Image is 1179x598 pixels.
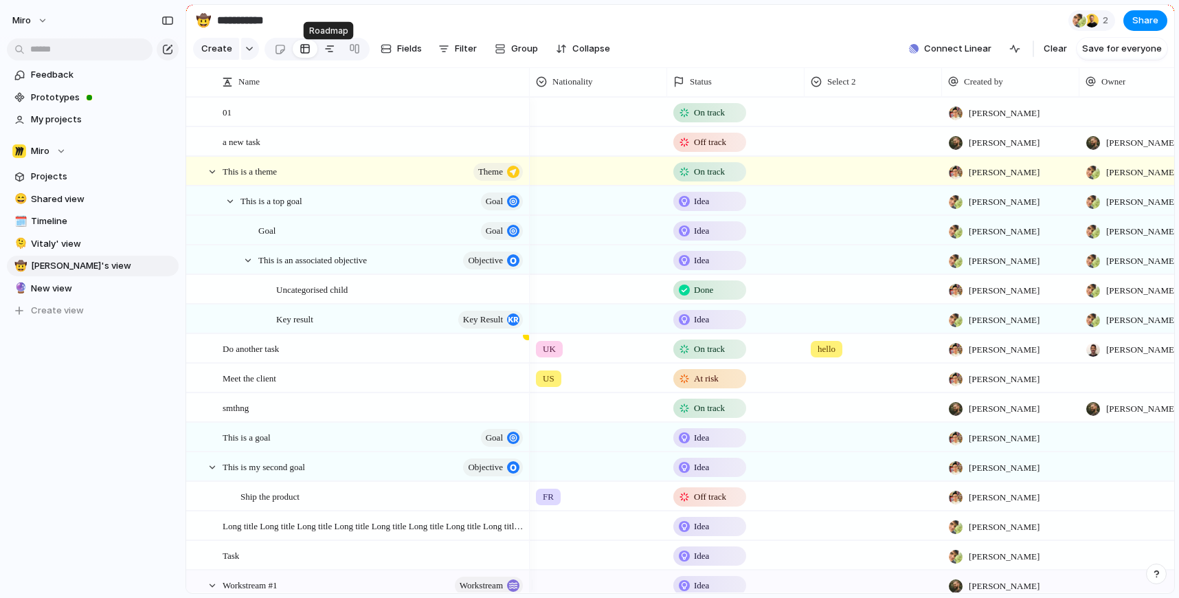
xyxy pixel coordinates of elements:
[1106,166,1177,179] span: [PERSON_NAME]
[196,11,211,30] div: 🤠
[481,222,523,240] button: goal
[969,461,1040,475] span: [PERSON_NAME]
[690,75,712,89] span: Status
[7,234,179,254] a: 🫠Vitaly' view
[201,42,232,56] span: Create
[31,192,174,206] span: Shared view
[460,576,503,595] span: workstream
[223,547,239,563] span: Task
[238,75,260,89] span: Name
[6,10,55,32] button: miro
[240,192,302,208] span: This is a top goal
[694,106,725,120] span: On track
[969,107,1040,120] span: [PERSON_NAME]
[550,38,616,60] button: Collapse
[694,342,725,356] span: On track
[486,428,503,447] span: goal
[969,166,1040,179] span: [PERSON_NAME]
[397,42,422,56] span: Fields
[969,373,1040,386] span: [PERSON_NAME]
[818,342,835,356] span: hello
[1106,402,1177,416] span: [PERSON_NAME]
[694,313,709,326] span: Idea
[969,195,1040,209] span: [PERSON_NAME]
[31,144,49,158] span: Miro
[14,236,24,252] div: 🫠
[481,429,523,447] button: goal
[511,42,538,56] span: Group
[1106,343,1177,357] span: [PERSON_NAME]
[463,310,503,329] span: key result
[31,113,174,126] span: My projects
[964,75,1003,89] span: Created by
[31,214,174,228] span: Timeline
[827,75,856,89] span: Select 2
[7,166,179,187] a: Projects
[1123,10,1167,31] button: Share
[486,192,503,211] span: goal
[969,402,1040,416] span: [PERSON_NAME]
[12,214,26,228] button: 🗓️
[969,136,1040,150] span: [PERSON_NAME]
[694,490,726,504] span: Off track
[7,87,179,108] a: Prototypes
[223,577,277,593] span: Workstream #1
[14,280,24,296] div: 🔮
[543,490,554,504] span: FR
[969,343,1040,357] span: [PERSON_NAME]
[1132,14,1158,27] span: Share
[694,549,709,563] span: Idea
[694,579,709,593] span: Idea
[14,214,24,230] div: 🗓️
[7,278,179,299] a: 🔮New view
[455,42,477,56] span: Filter
[1106,136,1177,150] span: [PERSON_NAME]
[223,104,232,120] span: 01
[468,251,503,270] span: objective
[694,195,709,208] span: Idea
[1044,42,1067,56] span: Clear
[1038,38,1073,60] button: Clear
[694,283,713,297] span: Done
[240,488,300,504] span: Ship the product
[1106,284,1177,298] span: [PERSON_NAME]
[1106,254,1177,268] span: [PERSON_NAME]
[478,162,503,181] span: theme
[31,91,174,104] span: Prototypes
[572,42,610,56] span: Collapse
[433,38,482,60] button: Filter
[12,259,26,273] button: 🤠
[12,237,26,251] button: 🫠
[14,258,24,274] div: 🤠
[12,14,31,27] span: miro
[1106,313,1177,327] span: [PERSON_NAME]
[969,550,1040,564] span: [PERSON_NAME]
[223,458,305,474] span: This is my second goal
[455,577,523,595] button: workstream
[969,520,1040,534] span: [PERSON_NAME]
[1103,14,1112,27] span: 2
[969,254,1040,268] span: [PERSON_NAME]
[7,109,179,130] a: My projects
[458,311,523,329] button: key result
[7,211,179,232] a: 🗓️Timeline
[1101,75,1125,89] span: Owner
[694,254,709,267] span: Idea
[969,284,1040,298] span: [PERSON_NAME]
[463,458,523,476] button: objective
[969,432,1040,445] span: [PERSON_NAME]
[7,300,179,321] button: Create view
[31,68,174,82] span: Feedback
[223,133,260,149] span: a new task
[1077,38,1167,60] button: Save for everyone
[694,431,709,445] span: Idea
[14,191,24,207] div: 😄
[375,38,427,60] button: Fields
[7,141,179,162] button: Miro
[543,342,556,356] span: UK
[12,282,26,296] button: 🔮
[694,401,725,415] span: On track
[694,224,709,238] span: Idea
